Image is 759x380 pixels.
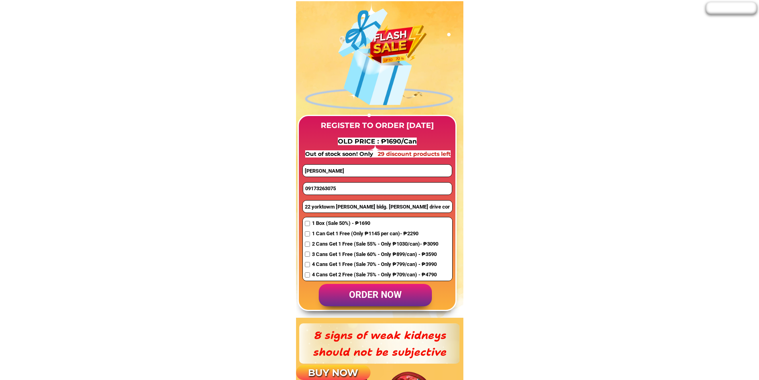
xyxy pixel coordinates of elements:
[310,327,449,360] h3: 8 signs of weak kidneys should not be subjective
[314,120,440,132] h3: REGISTER TO ORDER [DATE]
[378,150,451,158] span: 29 discount products left
[305,150,375,158] span: Out of stock soon! Only
[338,138,417,145] span: OLD PRICE : ₱1690/Can
[312,219,438,228] span: 1 Box (Sale 50%) - ₱1690
[319,284,432,307] p: order now
[312,271,438,279] span: 4 Cans Get 2 Free (Sale 75% - Only ₱709/can) - ₱4790
[303,183,452,195] input: Phone number
[303,165,451,177] input: first and last name
[312,240,438,248] span: 2 Cans Get 1 Free (Sale 55% - Only ₱1030/can)- ₱3090
[303,201,452,213] input: Address
[312,260,438,269] span: 4 Cans Get 1 Free (Sale 70% - Only ₱799/can) - ₱3990
[312,250,438,259] span: 3 Cans Get 1 Free (Sale 60% - Only ₱899/can) - ₱3590
[312,230,438,238] span: 1 Can Get 1 Free (Only ₱1145 per can)- ₱2290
